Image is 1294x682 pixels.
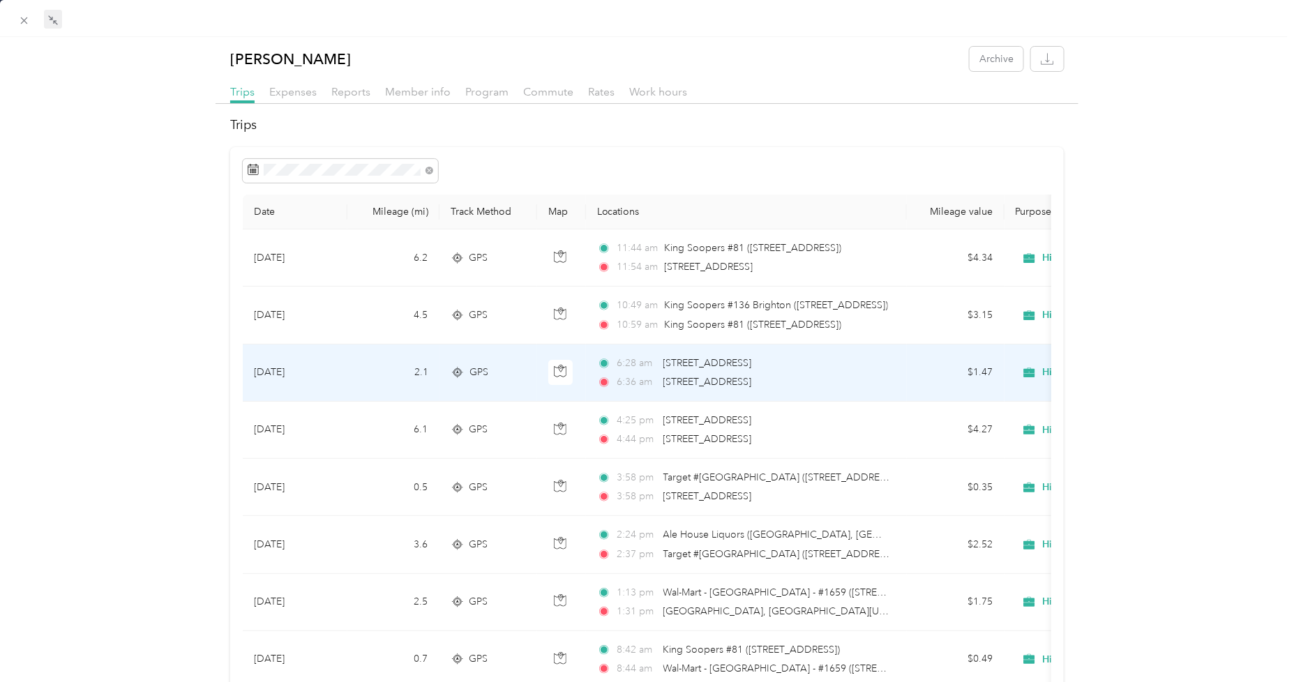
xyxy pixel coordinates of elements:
[230,85,255,98] span: Trips
[907,287,1005,344] td: $3.15
[617,585,656,600] span: 1:13 pm
[617,661,656,676] span: 8:44 am
[617,489,656,504] span: 3:58 pm
[907,516,1005,573] td: $2.52
[439,195,537,229] th: Track Method
[347,229,439,287] td: 6.2
[347,459,439,516] td: 0.5
[617,527,656,543] span: 2:24 pm
[1216,604,1294,682] iframe: Everlance-gr Chat Button Frame
[617,413,656,428] span: 4:25 pm
[617,470,656,485] span: 3:58 pm
[663,586,944,598] span: Wal-Mart - [GEOGRAPHIC_DATA] - #1659 ([STREET_ADDRESS])
[663,662,944,674] span: Wal-Mart - [GEOGRAPHIC_DATA] - #1659 ([STREET_ADDRESS])
[664,319,841,331] span: King Soopers #81 ([STREET_ADDRESS])
[469,308,488,323] span: GPS
[469,651,488,667] span: GPS
[537,195,586,229] th: Map
[617,241,658,256] span: 11:44 am
[243,195,347,229] th: Date
[243,516,347,573] td: [DATE]
[663,490,752,502] span: [STREET_ADDRESS]
[469,250,488,266] span: GPS
[617,642,656,658] span: 8:42 am
[907,195,1005,229] th: Mileage value
[230,116,1064,135] h2: Trips
[1043,596,1150,608] span: High Country Beverage
[617,298,658,313] span: 10:49 am
[331,85,370,98] span: Reports
[347,516,439,573] td: 3.6
[907,229,1005,287] td: $4.34
[588,85,615,98] span: Rates
[663,548,897,560] span: Target #[GEOGRAPHIC_DATA] ([STREET_ADDRESS])
[664,261,753,273] span: [STREET_ADDRESS]
[1043,252,1150,264] span: High Country Beverage
[1043,366,1150,379] span: High Country Beverage
[617,317,658,333] span: 10:59 am
[907,344,1005,402] td: $1.47
[1043,653,1150,666] span: High Country Beverage
[617,356,656,371] span: 6:28 am
[243,574,347,631] td: [DATE]
[907,459,1005,516] td: $0.35
[347,402,439,459] td: 6.1
[243,287,347,344] td: [DATE]
[469,480,488,495] span: GPS
[1043,309,1150,321] span: High Country Beverage
[243,459,347,516] td: [DATE]
[1043,538,1150,551] span: High Country Beverage
[617,374,656,390] span: 6:36 am
[465,85,509,98] span: Program
[347,344,439,402] td: 2.1
[1043,424,1150,437] span: High Country Beverage
[243,229,347,287] td: [DATE]
[617,259,658,275] span: 11:54 am
[1005,195,1200,229] th: Purpose
[907,402,1005,459] td: $4.27
[663,471,897,483] span: Target #[GEOGRAPHIC_DATA] ([STREET_ADDRESS])
[907,574,1005,631] td: $1.75
[347,195,439,229] th: Mileage (mi)
[663,529,1066,540] span: Ale House Liquors ([GEOGRAPHIC_DATA], [GEOGRAPHIC_DATA], [GEOGRAPHIC_DATA])
[617,432,656,447] span: 4:44 pm
[469,594,488,609] span: GPS
[243,402,347,459] td: [DATE]
[347,287,439,344] td: 4.5
[663,357,752,369] span: [STREET_ADDRESS]
[243,344,347,402] td: [DATE]
[469,422,488,437] span: GPS
[664,299,888,311] span: King Soopers #136 Brighton ([STREET_ADDRESS])
[523,85,573,98] span: Commute
[663,376,752,388] span: [STREET_ADDRESS]
[663,644,841,656] span: King Soopers #81 ([STREET_ADDRESS])
[347,574,439,631] td: 2.5
[1043,481,1150,494] span: High Country Beverage
[617,547,656,562] span: 2:37 pm
[469,365,488,380] span: GPS
[970,47,1023,71] button: Archive
[664,242,841,254] span: King Soopers #81 ([STREET_ADDRESS])
[663,414,752,426] span: [STREET_ADDRESS]
[230,47,351,71] p: [PERSON_NAME]
[385,85,451,98] span: Member info
[586,195,907,229] th: Locations
[663,433,752,445] span: [STREET_ADDRESS]
[629,85,687,98] span: Work hours
[617,604,656,619] span: 1:31 pm
[663,605,1027,617] span: [GEOGRAPHIC_DATA], [GEOGRAPHIC_DATA][US_STATE], [GEOGRAPHIC_DATA]
[469,537,488,552] span: GPS
[269,85,317,98] span: Expenses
